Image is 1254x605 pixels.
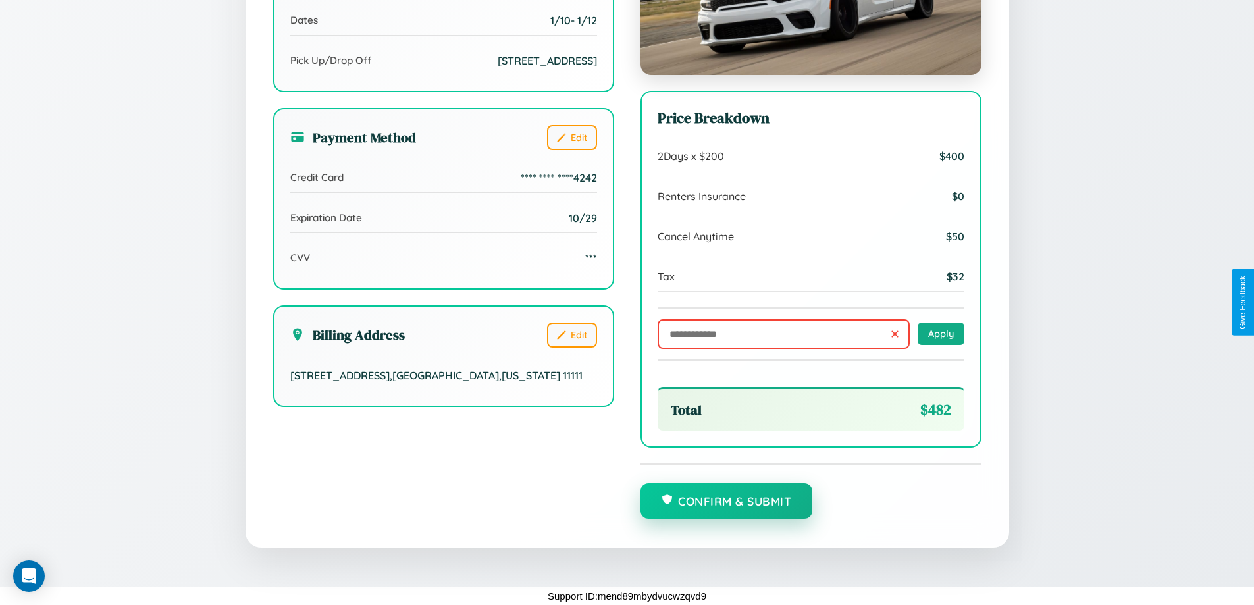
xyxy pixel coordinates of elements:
span: CVV [290,251,310,264]
span: $ 0 [952,190,964,203]
span: Total [671,400,702,419]
button: Confirm & Submit [640,483,813,519]
span: $ 400 [939,149,964,163]
span: Pick Up/Drop Off [290,54,372,66]
h3: Billing Address [290,325,405,344]
button: Edit [547,125,597,150]
span: Renters Insurance [658,190,746,203]
span: Expiration Date [290,211,362,224]
button: Edit [547,323,597,348]
span: Credit Card [290,171,344,184]
span: 2 Days x $ 200 [658,149,724,163]
span: [STREET_ADDRESS] [498,54,597,67]
button: Apply [918,323,964,345]
span: Tax [658,270,675,283]
span: 1 / 10 - 1 / 12 [550,14,597,27]
div: Give Feedback [1238,276,1247,329]
span: Dates [290,14,318,26]
span: 10/29 [569,211,597,224]
span: Cancel Anytime [658,230,734,243]
span: $ 32 [947,270,964,283]
h3: Payment Method [290,128,416,147]
span: [STREET_ADDRESS] , [GEOGRAPHIC_DATA] , [US_STATE] 11111 [290,369,583,382]
span: $ 482 [920,400,951,420]
div: Open Intercom Messenger [13,560,45,592]
h3: Price Breakdown [658,108,964,128]
span: $ 50 [946,230,964,243]
p: Support ID: mend89mbydvucwzqvd9 [548,587,706,605]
